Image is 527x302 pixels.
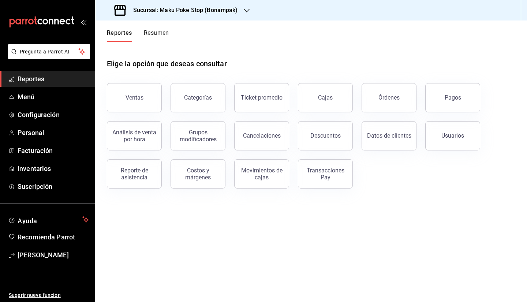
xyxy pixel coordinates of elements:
[107,29,132,42] button: Reportes
[234,121,289,150] button: Cancelaciones
[175,129,221,143] div: Grupos modificadores
[112,167,157,181] div: Reporte de asistencia
[171,159,225,189] button: Costos y márgenes
[239,167,284,181] div: Movimientos de cajas
[362,121,416,150] button: Datos de clientes
[425,83,480,112] button: Pagos
[18,146,89,156] span: Facturación
[175,167,221,181] div: Costos y márgenes
[18,250,89,260] span: [PERSON_NAME]
[318,94,333,101] div: Cajas
[112,129,157,143] div: Análisis de venta por hora
[127,6,238,15] h3: Sucursal: Maku Poke Stop (Bonampak)
[8,44,90,59] button: Pregunta a Parrot AI
[107,29,169,42] div: navigation tabs
[425,121,480,150] button: Usuarios
[18,215,79,224] span: Ayuda
[303,167,348,181] div: Transacciones Pay
[184,94,212,101] div: Categorías
[107,58,227,69] h1: Elige la opción que deseas consultar
[9,291,89,299] span: Sugerir nueva función
[18,232,89,242] span: Recomienda Parrot
[243,132,281,139] div: Cancelaciones
[107,121,162,150] button: Análisis de venta por hora
[298,159,353,189] button: Transacciones Pay
[234,159,289,189] button: Movimientos de cajas
[310,132,341,139] div: Descuentos
[367,132,411,139] div: Datos de clientes
[18,164,89,174] span: Inventarios
[234,83,289,112] button: Ticket promedio
[107,159,162,189] button: Reporte de asistencia
[5,53,90,61] a: Pregunta a Parrot AI
[144,29,169,42] button: Resumen
[126,94,143,101] div: Ventas
[18,128,89,138] span: Personal
[18,74,89,84] span: Reportes
[241,94,283,101] div: Ticket promedio
[171,121,225,150] button: Grupos modificadores
[18,110,89,120] span: Configuración
[81,19,86,25] button: open_drawer_menu
[20,48,79,56] span: Pregunta a Parrot AI
[378,94,400,101] div: Órdenes
[298,83,353,112] button: Cajas
[171,83,225,112] button: Categorías
[362,83,416,112] button: Órdenes
[298,121,353,150] button: Descuentos
[18,92,89,102] span: Menú
[18,182,89,191] span: Suscripción
[441,132,464,139] div: Usuarios
[107,83,162,112] button: Ventas
[445,94,461,101] div: Pagos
